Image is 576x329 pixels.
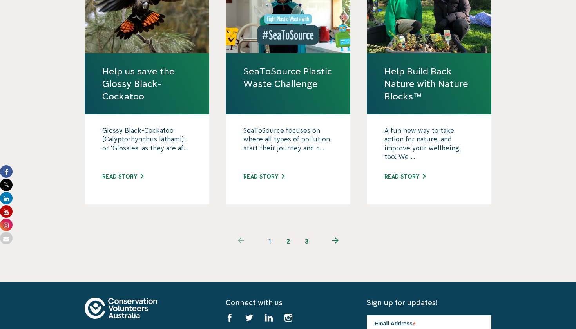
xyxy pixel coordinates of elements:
p: SeaToSource focuses on where all types of pollution start their journey and c... [243,126,333,165]
a: Read story [102,174,143,180]
a: Help us save the Glossy Black-Cockatoo [102,65,192,103]
img: logo-footer.svg [85,298,157,319]
h5: Connect with us [226,298,350,307]
p: A fun new way to take action for nature, and improve your wellbeing, too! We ... [384,126,474,165]
a: Help Build Back Nature with Nature Blocks™ [384,65,474,103]
p: Glossy Black-Cockatoo [Calyptorhynchus lathami], or ‘Glossies’ as they are af... [102,126,192,165]
a: 3 [297,232,316,251]
a: Read story [243,174,284,180]
a: Next page [316,232,354,251]
ul: Pagination [222,232,354,251]
span: 1 [260,232,279,251]
a: Read story [384,174,426,180]
a: SeaToSource Plastic Waste Challenge [243,65,333,90]
h5: Sign up for updates! [367,298,491,307]
a: 2 [279,232,297,251]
